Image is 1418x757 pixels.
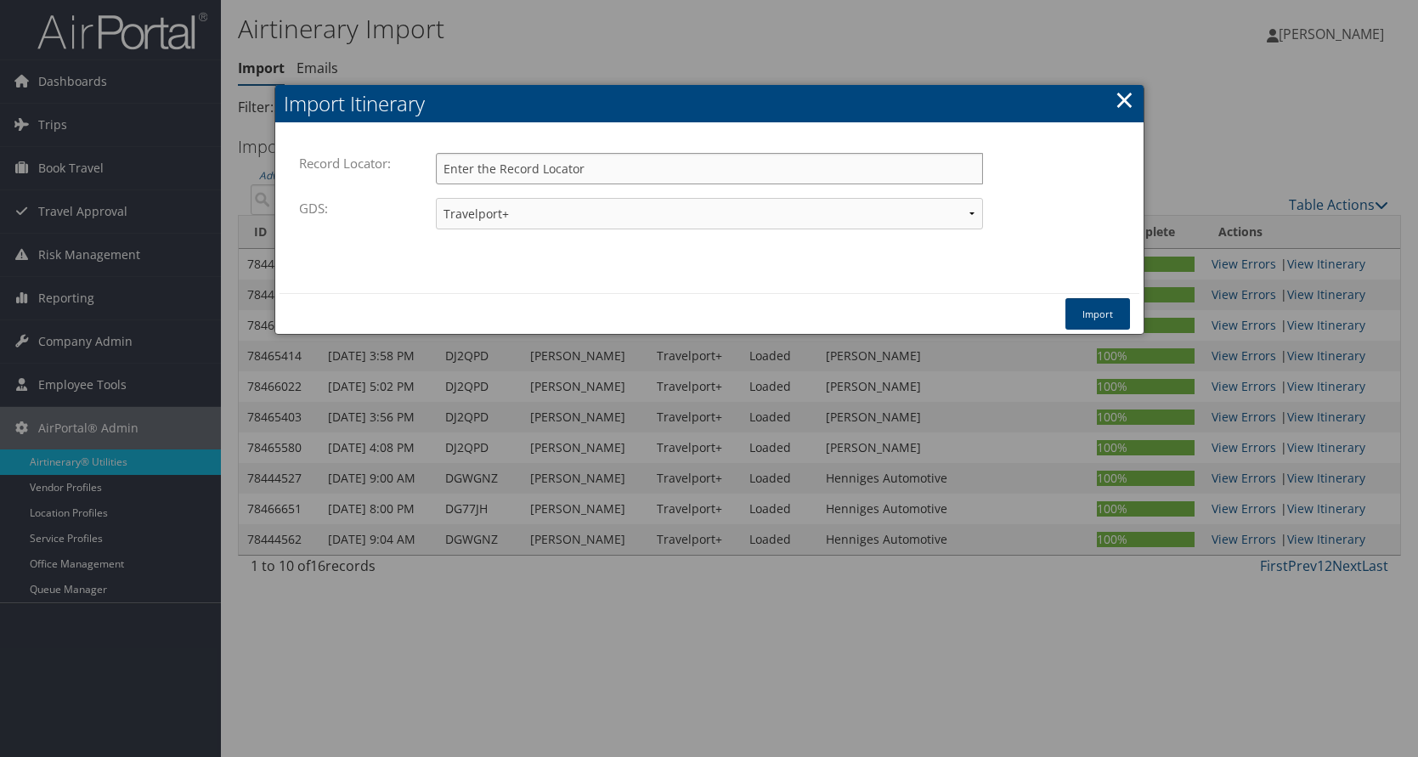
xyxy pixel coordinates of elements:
a: × [1115,82,1134,116]
button: Import [1065,298,1130,330]
h2: Import Itinerary [275,85,1144,122]
label: GDS: [299,192,336,224]
label: Record Locator: [299,147,399,179]
input: Enter the Record Locator [436,153,983,184]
